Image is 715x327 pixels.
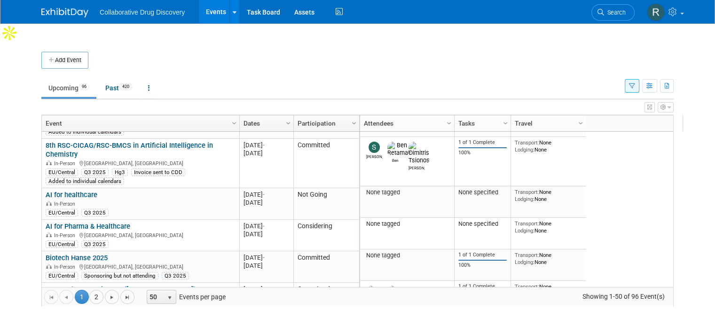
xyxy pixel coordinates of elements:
[46,201,52,206] img: In-Person Event
[166,294,173,302] span: select
[46,128,124,136] div: Added to individual calendars
[46,254,108,262] a: Biotech Hanse 2025
[46,263,235,271] div: [GEOGRAPHIC_DATA], [GEOGRAPHIC_DATA]
[445,120,453,127] span: Column Settings
[577,120,584,127] span: Column Settings
[244,141,289,149] div: [DATE]
[244,199,289,207] div: [DATE]
[46,232,52,237] img: In-Person Event
[244,262,289,270] div: [DATE]
[47,294,55,301] span: Go to the first page
[81,168,109,176] div: Q3 2025
[293,139,359,188] td: Committed
[230,120,238,127] span: Column Settings
[515,227,534,234] span: Lodging:
[387,157,404,163] div: Ben Retamal
[59,290,73,304] a: Go to the previous page
[515,146,534,153] span: Lodging:
[458,220,507,228] div: None specified
[576,115,586,129] a: Column Settings
[263,286,265,293] span: -
[284,120,292,127] span: Column Settings
[100,8,185,16] span: Collaborative Drug Discovery
[244,285,289,293] div: [DATE]
[515,283,582,297] div: None None
[81,209,109,216] div: Q3 2025
[515,220,539,227] span: Transport:
[46,231,235,239] div: [GEOGRAPHIC_DATA], [GEOGRAPHIC_DATA]
[63,294,70,301] span: Go to the previous page
[387,286,404,308] img: Mel Berg
[120,290,134,304] a: Go to the last page
[502,120,509,127] span: Column Settings
[458,283,507,290] div: 1 of 1 Complete
[369,142,380,153] img: Susana Tomasio
[263,254,265,261] span: -
[119,83,132,90] span: 420
[41,79,96,97] a: Upcoming96
[366,153,383,159] div: Susana Tomasio
[46,160,52,165] img: In-Person Event
[515,196,534,202] span: Lodging:
[81,272,158,279] div: Sponsoring but not attending
[41,52,88,69] button: Add Event
[263,142,265,149] span: -
[515,220,582,234] div: None None
[349,115,360,129] a: Column Settings
[387,142,409,157] img: Ben Retamal
[409,164,425,170] div: Dimitris Tsionos
[263,223,265,230] span: -
[293,251,359,283] td: Committed
[79,83,89,90] span: 96
[81,240,109,248] div: Q3 2025
[244,254,289,262] div: [DATE]
[124,294,131,301] span: Go to the last page
[458,139,507,146] div: 1 of 1 Complete
[46,115,233,131] a: Event
[54,160,78,167] span: In-Person
[46,285,196,294] a: smartLabs Summit 2025 ([GEOGRAPHIC_DATA])
[458,115,504,131] a: Tasks
[46,168,78,176] div: EU/Central
[44,290,58,304] a: Go to the first page
[458,252,507,258] div: 1 of 1 Complete
[46,191,97,199] a: AI for healthcare
[515,139,582,153] div: None None
[108,294,116,301] span: Go to the next page
[604,9,626,16] span: Search
[54,201,78,207] span: In-Person
[515,189,539,195] span: Transport:
[54,232,78,239] span: In-Person
[89,290,103,304] a: 2
[444,115,455,129] a: Column Settings
[458,262,507,269] div: 100%
[46,209,78,216] div: EU/Central
[364,252,451,259] div: None tagged
[46,264,52,269] img: In-Person Event
[350,120,358,127] span: Column Settings
[647,3,665,21] img: Renate Baker
[147,290,163,303] span: 50
[409,142,430,164] img: Dimitris Tsionos
[46,141,213,159] a: 8th RSC-CICAG/RSC-BMCS in Artificial Intelligence in Chemistry
[46,272,78,279] div: EU/Central
[515,189,582,202] div: None None
[366,286,386,308] img: Joanna Deek
[46,177,124,185] div: Added to individual calendars
[364,220,451,228] div: None tagged
[458,189,507,196] div: None specified
[293,220,359,251] td: Considering
[515,139,539,146] span: Transport:
[364,189,451,196] div: None tagged
[364,115,448,131] a: Attendees
[515,252,539,258] span: Transport:
[515,115,580,131] a: Travel
[98,79,139,97] a: Past420
[162,272,189,279] div: Q3 2025
[458,150,507,156] div: 100%
[515,252,582,265] div: None None
[46,159,235,167] div: [GEOGRAPHIC_DATA], [GEOGRAPHIC_DATA]
[293,188,359,220] td: Not Going
[75,290,89,304] span: 1
[283,115,294,129] a: Column Settings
